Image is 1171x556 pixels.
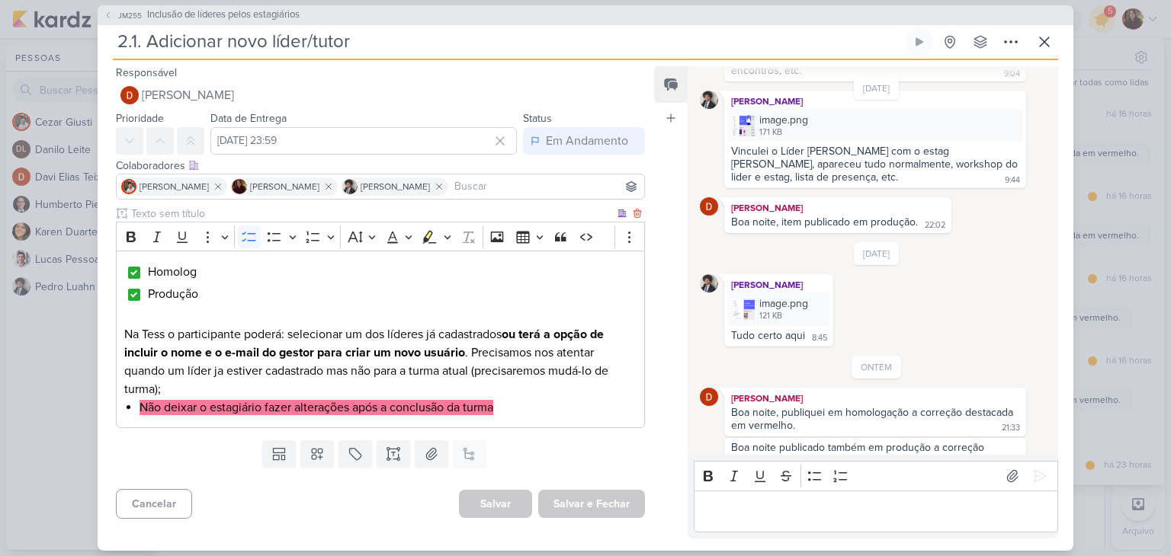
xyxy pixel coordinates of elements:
input: Buscar [451,177,641,196]
span: [PERSON_NAME] [250,180,319,193]
div: image.png [727,109,1023,142]
div: Boa noite publicado também em produção a correção destacada em vermelho. [731,441,987,467]
img: Cezar Giusti [121,179,136,194]
img: Davi Elias Teixeira [120,86,139,104]
div: [PERSON_NAME] [727,391,1023,406]
div: [PERSON_NAME] [727,94,1023,109]
div: Editor editing area: main [116,251,645,428]
div: image.png [759,112,808,128]
span: [PERSON_NAME] [361,180,430,193]
div: Vinculei o Líder [PERSON_NAME] com o estag [PERSON_NAME], apareceu tudo normalmente, workshop do ... [731,145,1021,184]
div: 9:44 [1005,174,1020,187]
div: 8:45 [812,332,827,344]
div: Em Andamento [546,132,628,150]
div: [PERSON_NAME] [727,200,948,216]
div: Editor toolbar [116,222,645,251]
img: Pedro Luahn Simões [342,179,358,194]
div: 21:33 [1002,422,1020,434]
label: Status [523,112,552,125]
p: Na Tess o participante poderá: selecionar um dos líderes já cadastrados . Precisamos nos atentar ... [124,325,637,398]
div: Boa noite, publiquei em homologação a correção destacada em vermelho. [731,406,1016,432]
img: Davi Elias Teixeira [700,197,718,216]
div: image.png [759,296,808,312]
img: Davi Elias Teixeira [700,388,718,406]
input: Kard Sem Título [113,28,903,56]
div: Ligar relógio [913,36,926,48]
button: [PERSON_NAME] [116,81,645,109]
div: [PERSON_NAME] [727,277,830,292]
input: Texto sem título [128,206,614,222]
img: gU5GVlKNcIZzJKC4TulPIPM3nFStcMvSUjhYqMJ8.png [733,299,755,320]
label: Responsável [116,66,177,79]
div: Tudo certo aqui [731,329,805,342]
div: image.png [727,292,830,325]
span: [PERSON_NAME] [142,86,234,104]
img: Pedro Luahn Simões [700,91,718,109]
label: Data de Entrega [210,112,287,125]
strong: ou terá a opção de incluir o nome e o e-mail do gestor para criar um novo usuário [124,327,604,360]
button: Em Andamento [523,127,645,155]
div: Boa noite, item publicado em produção. [731,216,918,228]
img: fBflmq9xI9O8epe835yT2wKzpcP65eX9m0blYYcC.png [733,115,755,136]
label: Prioridade [116,112,164,125]
div: Colaboradores [116,158,645,174]
span: Produção [148,286,198,302]
span: [PERSON_NAME] [140,180,209,193]
img: Pedro Luahn Simões [700,274,718,292]
div: 121 KB [759,310,808,322]
div: Editor toolbar [694,461,1058,490]
div: Editor editing area: main [694,490,1058,532]
div: 9:04 [1004,68,1020,80]
mark: Não deixar o estagiário fazer alterações após a conclusão da turma [140,400,493,415]
div: 171 KB [759,126,808,139]
img: Jaqueline Molina [232,179,247,194]
button: Cancelar [116,489,192,519]
span: Homolog [148,264,197,280]
div: 22:02 [925,219,945,232]
input: Select a date [210,127,517,155]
